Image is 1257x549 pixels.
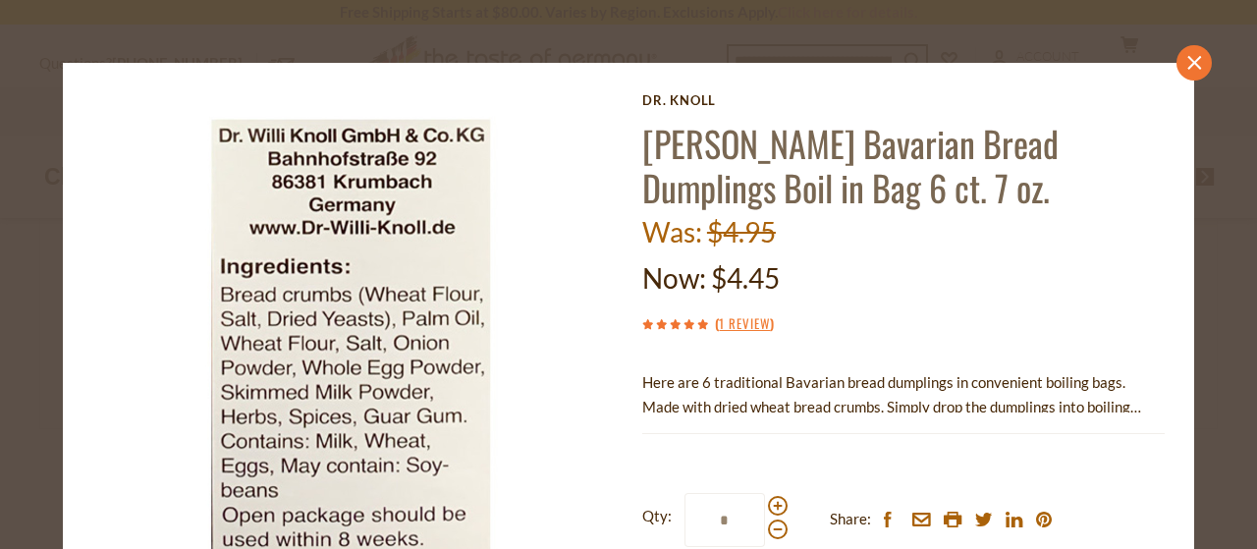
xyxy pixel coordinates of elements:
a: 1 Review [719,313,770,335]
input: Qty: [684,493,765,547]
span: Share: [830,507,871,531]
span: ( ) [715,313,774,333]
strong: Qty: [642,504,672,528]
a: [PERSON_NAME] Bavarian Bread Dumplings Boil in Bag 6 ct. 7 oz. [642,117,1059,213]
label: Was: [642,215,702,248]
span: $4.45 [711,261,780,295]
span: $4.95 [707,215,776,248]
p: Here are 6 traditional Bavarian bread dumplings in convenient boiling bags. Made with dried wheat... [642,370,1165,419]
a: Dr. Knoll [642,92,1165,108]
label: Now: [642,261,706,295]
